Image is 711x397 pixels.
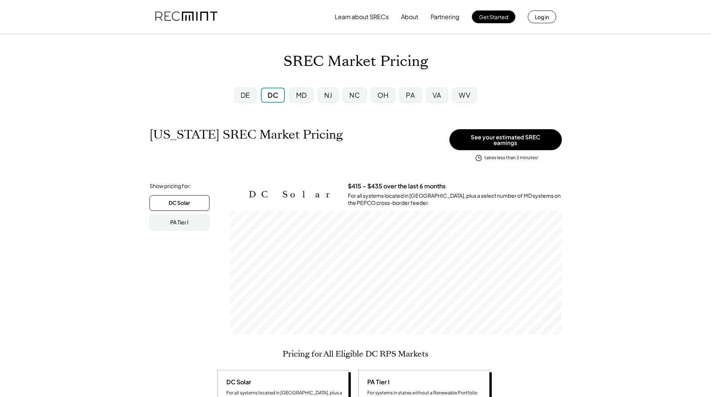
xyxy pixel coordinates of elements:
button: Log in [528,10,556,23]
div: Show pricing for: [150,182,191,190]
button: Learn about SRECs [335,9,389,24]
h3: $415 – $435 over the last 6 months [348,182,446,190]
button: Get Started [472,10,515,23]
img: recmint-logotype%403x.png [155,4,217,30]
div: PA Tier I [170,219,189,226]
div: For all systems located in [GEOGRAPHIC_DATA], plus a select number of MD systems on the PEPCO cro... [348,192,562,207]
div: MD [296,90,307,100]
button: Partnering [431,9,460,24]
div: WV [459,90,470,100]
div: OH [377,90,389,100]
div: PA [406,90,415,100]
div: NJ [324,90,332,100]
div: NC [349,90,360,100]
div: DE [241,90,250,100]
h1: [US_STATE] SREC Market Pricing [150,127,343,142]
div: DC [268,90,278,100]
button: About [401,9,418,24]
div: VA [433,90,442,100]
div: PA Tier I [364,378,389,386]
h1: SREC Market Pricing [283,53,428,70]
h2: Pricing for All Eligible DC RPS Markets [283,349,428,359]
div: takes less than 2 minutes! [484,155,538,161]
button: See your estimated SREC earnings [449,129,562,150]
div: DC Solar [169,199,190,207]
h2: DC Solar [249,189,337,200]
div: DC Solar [223,378,251,386]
